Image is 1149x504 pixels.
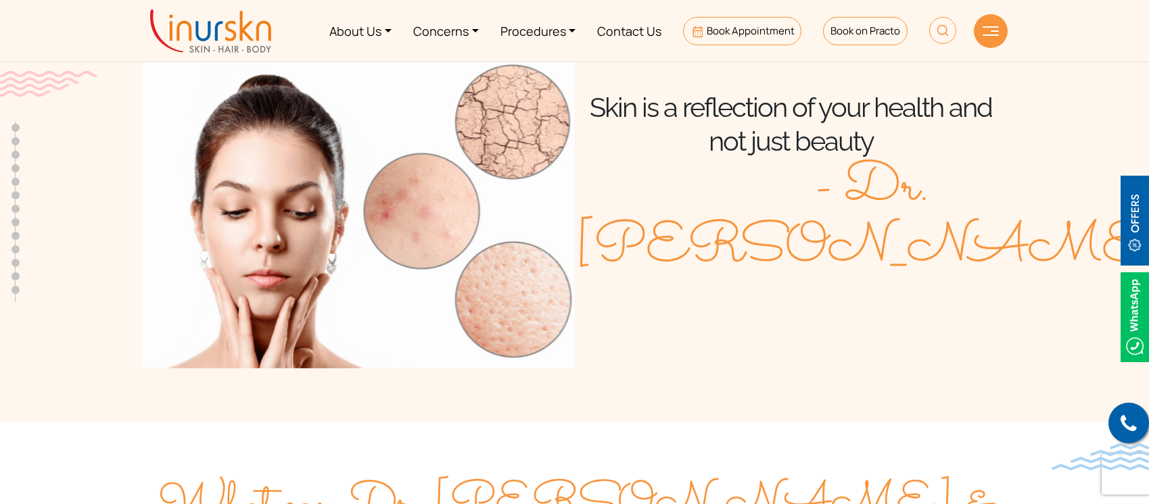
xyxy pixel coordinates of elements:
span: Book Appointment [741,307,848,320]
img: Banner Image [142,54,575,368]
img: hamLine.svg [983,26,999,36]
a: Book on Practo [823,17,907,45]
span: Book Appointment [707,24,795,38]
img: orange-arrow [833,310,848,318]
img: Whatsappicon [1121,272,1149,362]
a: Contact Us [586,5,672,56]
img: bluewave [1052,443,1149,470]
a: Concerns [402,5,490,56]
a: Book Appointment [683,17,801,45]
a: Book Appointmentorange-arrow [723,299,866,328]
a: Procedures [490,5,587,56]
a: Whatsappicon [1121,309,1149,324]
span: Book on Practo [830,24,900,38]
img: offerBt [1121,176,1149,266]
div: Skin is a reflection of your health and not just beauty [575,91,1008,158]
img: inurskn-logo [150,9,271,53]
img: HeaderSearch [929,17,956,44]
a: About Us [319,5,402,56]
